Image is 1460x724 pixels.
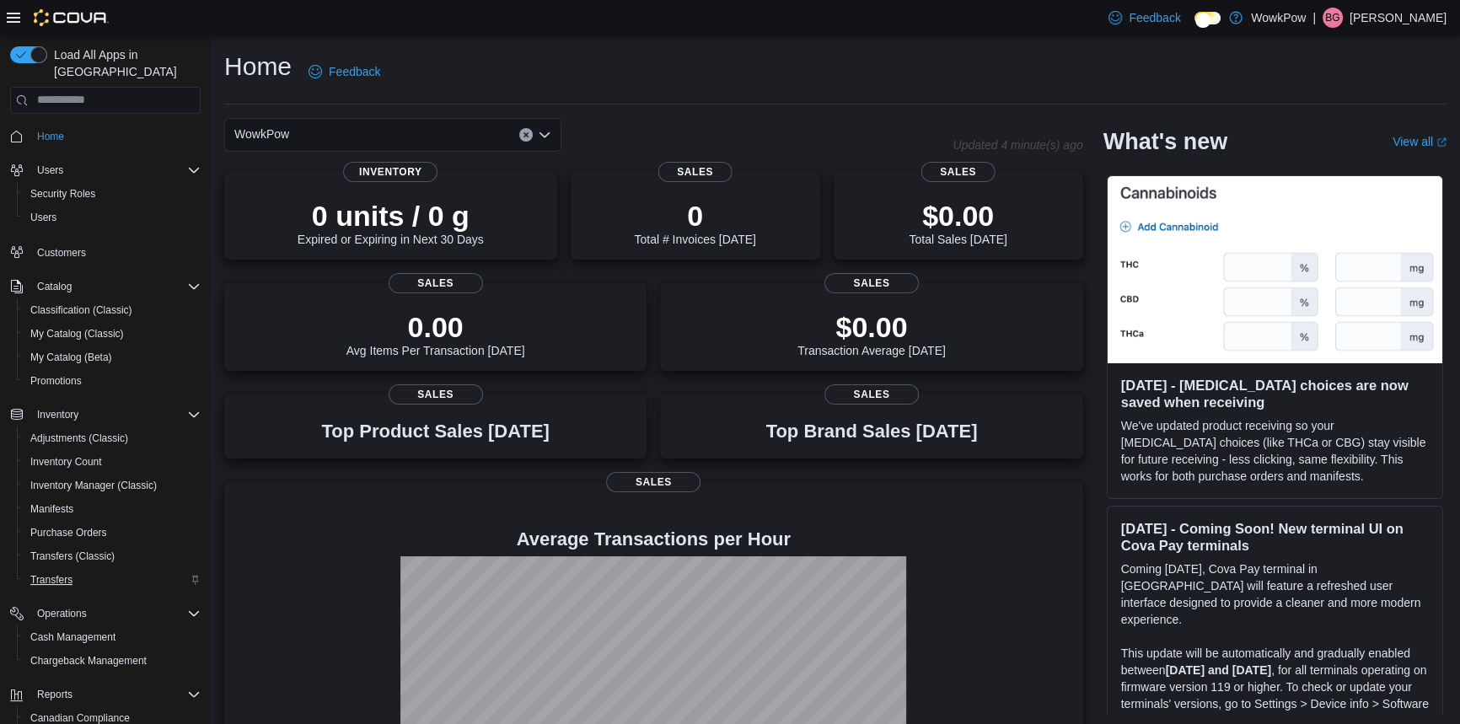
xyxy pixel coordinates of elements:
[1121,377,1429,410] h3: [DATE] - [MEDICAL_DATA] choices are now saved when receiving
[30,126,71,147] a: Home
[24,371,201,391] span: Promotions
[37,280,72,293] span: Catalog
[17,497,207,521] button: Manifests
[17,521,207,544] button: Purchase Orders
[37,607,87,620] span: Operations
[538,128,551,142] button: Open list of options
[329,63,380,80] span: Feedback
[24,428,201,448] span: Adjustments (Classic)
[3,403,207,426] button: Inventory
[24,651,153,671] a: Chargeback Management
[17,298,207,322] button: Classification (Classic)
[30,603,94,624] button: Operations
[909,199,1006,233] p: $0.00
[17,544,207,568] button: Transfers (Classic)
[1194,12,1221,25] input: Dark Mode
[24,627,201,647] span: Cash Management
[1121,560,1429,628] p: Coming [DATE], Cova Pay terminal in [GEOGRAPHIC_DATA] will feature a refreshed user interface des...
[34,9,109,26] img: Cova
[30,276,201,297] span: Catalog
[1121,520,1429,554] h3: [DATE] - Coming Soon! New terminal UI on Cova Pay terminals
[30,303,132,317] span: Classification (Classic)
[30,684,79,705] button: Reports
[30,455,102,469] span: Inventory Count
[47,46,201,80] span: Load All Apps in [GEOGRAPHIC_DATA]
[519,128,533,142] button: Clear input
[321,421,549,442] h3: Top Product Sales [DATE]
[3,158,207,182] button: Users
[3,683,207,706] button: Reports
[30,351,112,364] span: My Catalog (Beta)
[24,475,164,496] a: Inventory Manager (Classic)
[30,405,85,425] button: Inventory
[17,450,207,474] button: Inventory Count
[17,369,207,393] button: Promotions
[24,570,79,590] a: Transfers
[1312,8,1316,28] p: |
[30,432,128,445] span: Adjustments (Classic)
[634,199,755,246] div: Total # Invoices [DATE]
[30,243,93,263] a: Customers
[346,310,525,357] div: Avg Items Per Transaction [DATE]
[1194,24,1195,25] span: Dark Mode
[37,130,64,143] span: Home
[1166,663,1271,677] strong: [DATE] and [DATE]
[37,246,86,260] span: Customers
[1393,135,1447,148] a: View allExternal link
[24,452,109,472] a: Inventory Count
[30,405,201,425] span: Inventory
[30,654,147,668] span: Chargeback Management
[24,207,201,228] span: Users
[1325,8,1339,28] span: BG
[1323,8,1343,28] div: Bruce Gorman
[30,502,73,516] span: Manifests
[17,322,207,346] button: My Catalog (Classic)
[24,452,201,472] span: Inventory Count
[30,479,157,492] span: Inventory Manager (Classic)
[797,310,946,357] div: Transaction Average [DATE]
[24,546,121,566] a: Transfers (Classic)
[797,310,946,344] p: $0.00
[24,184,201,204] span: Security Roles
[1129,9,1180,26] span: Feedback
[30,684,201,705] span: Reports
[343,162,437,182] span: Inventory
[298,199,484,246] div: Expired or Expiring in Next 30 Days
[30,241,201,262] span: Customers
[24,324,201,344] span: My Catalog (Classic)
[953,138,1082,152] p: Updated 4 minute(s) ago
[658,162,733,182] span: Sales
[24,300,201,320] span: Classification (Classic)
[298,199,484,233] p: 0 units / 0 g
[30,160,70,180] button: Users
[24,651,201,671] span: Chargeback Management
[1103,128,1227,155] h2: What's new
[766,421,978,442] h3: Top Brand Sales [DATE]
[30,526,107,539] span: Purchase Orders
[224,50,292,83] h1: Home
[634,199,755,233] p: 0
[24,324,131,344] a: My Catalog (Classic)
[30,211,56,224] span: Users
[3,124,207,148] button: Home
[30,160,201,180] span: Users
[346,310,525,344] p: 0.00
[30,126,201,147] span: Home
[17,426,207,450] button: Adjustments (Classic)
[37,408,78,421] span: Inventory
[30,573,72,587] span: Transfers
[3,602,207,625] button: Operations
[30,603,201,624] span: Operations
[234,124,289,144] span: WowkPow
[389,273,483,293] span: Sales
[24,546,201,566] span: Transfers (Classic)
[17,206,207,229] button: Users
[24,300,139,320] a: Classification (Classic)
[30,630,115,644] span: Cash Management
[24,499,201,519] span: Manifests
[30,327,124,341] span: My Catalog (Classic)
[17,474,207,497] button: Inventory Manager (Classic)
[24,475,201,496] span: Inventory Manager (Classic)
[1350,8,1447,28] p: [PERSON_NAME]
[921,162,996,182] span: Sales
